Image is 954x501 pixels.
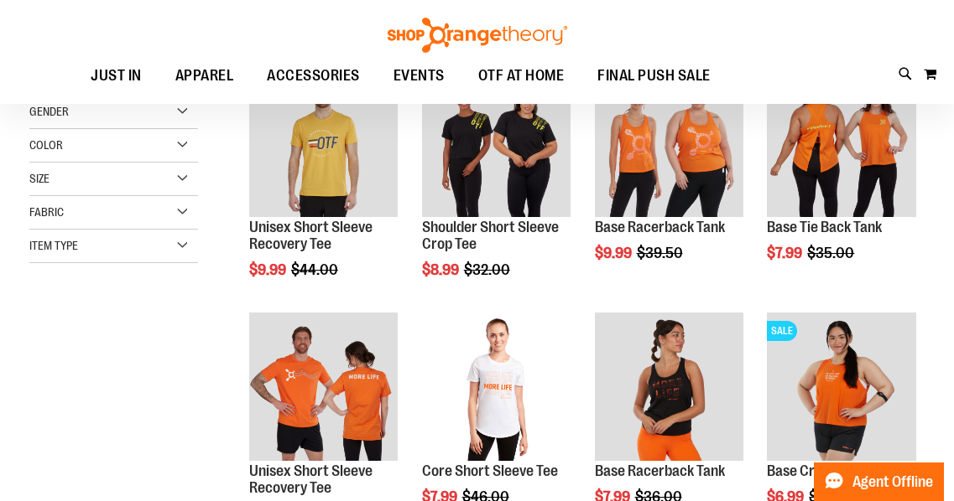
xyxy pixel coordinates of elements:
[249,312,399,462] img: Product image for Unisex Short Sleeve Recovery Tee
[595,462,725,479] a: Base Racerback Tank
[29,138,63,152] span: Color
[595,68,744,220] a: Product image for Base Racerback TankSALE
[852,474,933,490] span: Agent Offline
[29,172,50,185] span: Size
[767,245,805,261] span: $7.99
[249,68,399,220] a: Product image for Unisex Short Sleeve Recovery Tee
[422,68,571,217] img: Product image for Shoulder Short Sleeve Crop Tee
[422,261,461,278] span: $8.99
[377,57,461,96] a: EVENTS
[29,239,78,252] span: Item Type
[414,59,580,320] div: product
[767,68,916,217] img: Product image for Base Tie Back Tank
[241,59,407,320] div: product
[291,261,341,278] span: $44.00
[29,105,69,118] span: Gender
[422,312,571,462] img: Product image for Core Short Sleeve Tee
[807,245,857,261] span: $35.00
[814,462,944,501] button: Agent Offline
[385,18,570,53] img: Shop Orangetheory
[759,59,925,303] div: product
[767,219,882,235] a: Base Tie Back Tank
[595,219,725,235] a: Base Racerback Tank
[267,57,360,95] span: ACCESSORIES
[175,57,234,95] span: APPAREL
[91,57,142,95] span: JUST IN
[249,219,373,252] a: Unisex Short Sleeve Recovery Tee
[767,312,916,462] img: Product image for Base Crop Muscle Tank
[249,261,289,278] span: $9.99
[767,462,907,479] a: Base Crop Muscle Tank
[767,312,916,464] a: Product image for Base Crop Muscle TankSALE
[767,68,916,220] a: Product image for Base Tie Back TankSALE
[249,312,399,464] a: Product image for Unisex Short Sleeve Recovery Tee
[581,57,727,95] a: FINAL PUSH SALE
[595,245,634,261] span: $9.99
[29,205,64,219] span: Fabric
[422,312,571,464] a: Product image for Core Short Sleeve Tee
[595,312,744,462] img: Product image for Base Racerback Tank
[422,462,558,479] a: Core Short Sleeve Tee
[586,59,753,303] div: product
[249,68,399,217] img: Product image for Unisex Short Sleeve Recovery Tee
[74,57,159,96] a: JUST IN
[597,57,711,95] span: FINAL PUSH SALE
[478,57,565,95] span: OTF AT HOME
[422,68,571,220] a: Product image for Shoulder Short Sleeve Crop Tee
[250,57,377,96] a: ACCESSORIES
[767,321,797,341] span: SALE
[422,219,559,252] a: Shoulder Short Sleeve Crop Tee
[595,312,744,464] a: Product image for Base Racerback Tank
[159,57,251,96] a: APPAREL
[637,245,686,261] span: $39.50
[464,261,513,278] span: $32.00
[394,57,445,95] span: EVENTS
[249,462,373,496] a: Unisex Short Sleeve Recovery Tee
[595,68,744,217] img: Product image for Base Racerback Tank
[461,57,581,96] a: OTF AT HOME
